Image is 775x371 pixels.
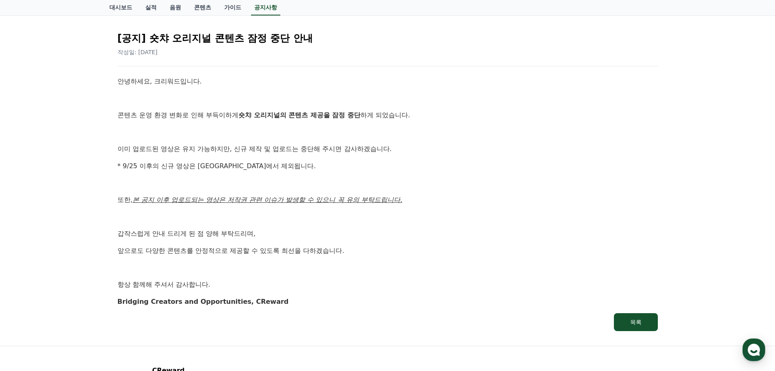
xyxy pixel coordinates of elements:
a: 목록 [118,313,658,331]
h2: [공지] 숏챠 오리지널 콘텐츠 잠정 중단 안내 [118,32,658,45]
p: 앞으로도 다양한 콘텐츠를 안정적으로 제공할 수 있도록 최선을 다하겠습니다. [118,246,658,256]
p: 이미 업로드된 영상은 유지 가능하지만, 신규 제작 및 업로드는 중단해 주시면 감사하겠습니다. [118,144,658,154]
p: 갑작스럽게 안내 드리게 된 점 양해 부탁드리며, [118,228,658,239]
p: 항상 함께해 주셔서 감사합니다. [118,279,658,290]
a: 대화 [54,258,105,279]
span: 홈 [26,270,31,277]
a: 홈 [2,258,54,279]
p: * 9/25 이후의 신규 영상은 [GEOGRAPHIC_DATA]에서 제외됩니다. [118,161,658,171]
span: 대화 [74,271,84,277]
p: 또한, [118,195,658,205]
button: 목록 [614,313,658,331]
span: 작성일: [DATE] [118,49,158,55]
u: 본 공지 이후 업로드되는 영상은 저작권 관련 이슈가 발생할 수 있으니 꼭 유의 부탁드립니다. [133,196,402,204]
p: 안녕하세요, 크리워드입니다. [118,76,658,87]
strong: 숏챠 오리지널의 콘텐츠 제공을 잠정 중단 [238,111,360,119]
strong: Bridging Creators and Opportunities, CReward [118,298,289,305]
span: 설정 [126,270,135,277]
a: 설정 [105,258,156,279]
p: 콘텐츠 운영 환경 변화로 인해 부득이하게 하게 되었습니다. [118,110,658,121]
div: 목록 [630,318,642,326]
